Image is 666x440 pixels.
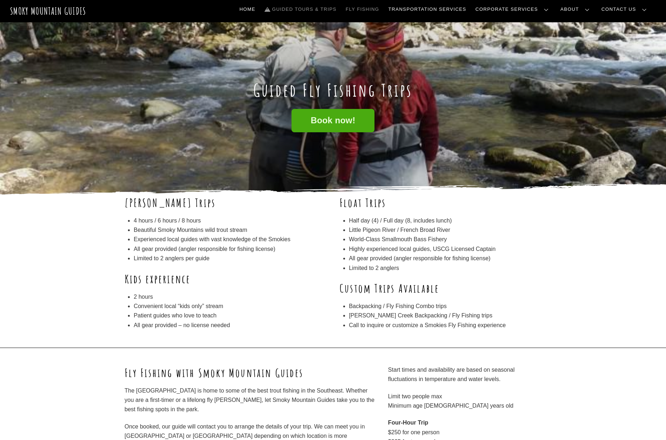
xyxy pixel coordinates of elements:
b: Kids experience [125,271,191,286]
b: [PERSON_NAME] Trips [125,195,216,210]
li: Limited to 2 anglers [349,263,542,273]
h2: Fly Fishing with Smoky Mountain Guides [125,365,375,380]
li: All gear provided (angler responsible for fishing license) [349,254,542,263]
li: Limited to 2 anglers per guide [134,254,326,263]
p: Start times and availability are based on seasonal fluctuations in temperature and water levels. [388,365,542,384]
a: Corporate Services [473,2,554,17]
strong: Four-Hour Trip [388,420,428,426]
li: 2 hours [134,292,326,302]
li: World-Class Smallmouth Bass Fishery [349,235,542,244]
li: Experienced local guides with vast knowledge of the Smokies [134,235,326,244]
li: All gear provided (angler responsible for fishing license) [134,244,326,254]
p: The [GEOGRAPHIC_DATA] is home to some of the best trout fishing in the Southeast. Whether you are... [125,386,375,414]
li: Half day (4) / Full day (8, includes lunch) [349,216,542,225]
a: Book now! [291,109,374,132]
li: [PERSON_NAME] Creek Backpacking / Fly Fishing trips [349,311,542,320]
li: All gear provided – no license needed [134,321,326,330]
li: Highly experienced local guides, USCG Licensed Captain [349,244,542,254]
b: Custom Trips Available [340,281,439,295]
a: Fly Fishing [343,2,382,17]
li: Beautiful Smoky Mountains wild trout stream [134,225,326,235]
b: Float Trips [340,195,386,210]
a: Home [236,2,258,17]
li: Backpacking / Fly Fishing Combo trips [349,302,542,311]
a: About [558,2,595,17]
span: Book now! [311,117,355,124]
p: Limit two people max Minimum age [DEMOGRAPHIC_DATA] years old [388,392,542,411]
a: Transportation Services [386,2,469,17]
h1: Guided Fly Fishing Trips [125,80,542,101]
li: Little Pigeon River / French Broad River [349,225,542,235]
li: Call to inquire or customize a Smokies Fly Fishing experience [349,321,542,330]
a: Contact Us [599,2,652,17]
li: Convenient local “kids only” stream [134,302,326,311]
a: Smoky Mountain Guides [10,5,86,17]
li: Patient guides who love to teach [134,311,326,320]
li: 4 hours / 6 hours / 8 hours [134,216,326,225]
a: Guided Tours & Trips [262,2,339,17]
